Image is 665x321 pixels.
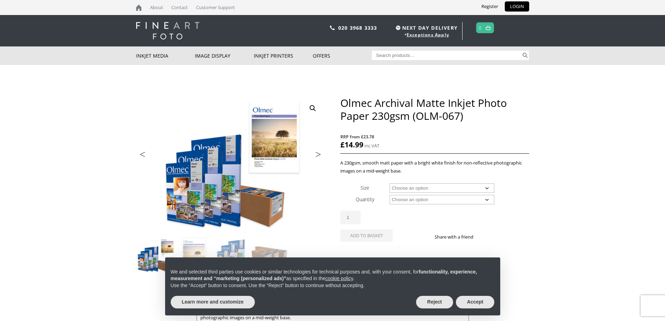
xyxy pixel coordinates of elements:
[252,236,289,274] img: Olmec Archival Matte Inkjet Photo Paper 230gsm (OLM-067) - Image 4
[313,46,372,65] a: Offers
[171,269,477,282] strong: functionality, experience, measurement and “marketing (personalized ads)”
[340,229,393,242] button: Add to basket
[476,1,503,12] a: Register
[175,236,213,274] img: Olmec Archival Matte Inkjet Photo Paper 230gsm (OLM-067) - Image 2
[521,51,529,60] button: Search
[486,25,491,30] img: basket.svg
[254,46,313,65] a: Inkjet Printers
[340,96,529,122] h1: Olmec Archival Matte Inkjet Photo Paper 230gsm (OLM-067)
[407,32,449,38] a: Exceptions Apply
[435,233,482,241] p: Share with a friend
[136,96,325,236] img: Olmec Archival Matte Inkjet Photo Paper 230gsm (OLM-067)
[340,159,529,175] p: A 230gsm, smooth matt paper with a bright white finish for non-reflective photographic images on ...
[340,133,529,141] span: RRP from £23.78
[340,140,363,149] bdi: 14.99
[340,211,361,224] input: Product quantity
[479,23,482,33] a: 0
[490,234,496,240] img: twitter sharing button
[136,46,195,65] a: Inkjet Media
[338,24,377,31] a: 020 3968 3333
[160,252,506,321] div: Notice
[325,276,353,281] a: cookie policy
[171,296,255,308] button: Learn more and customize
[171,282,495,289] p: Use the “Accept” button to consent. Use the “Reject” button to continue without accepting.
[361,184,369,191] label: Size
[498,234,504,240] img: email sharing button
[213,236,251,274] img: Olmec Archival Matte Inkjet Photo Paper 230gsm (OLM-067) - Image 3
[356,196,374,203] label: Quantity
[482,234,487,240] img: facebook sharing button
[136,22,199,39] img: logo-white.svg
[456,296,495,308] button: Accept
[171,269,495,282] p: We and selected third parties use cookies or similar technologies for technical purposes and, wit...
[396,25,400,30] img: time.svg
[394,24,458,32] span: NEXT DAY DELIVERY
[505,1,529,12] a: LOGIN
[306,102,319,115] a: View full-screen image gallery
[340,140,345,149] span: £
[330,25,335,30] img: phone.svg
[136,236,174,274] img: Olmec Archival Matte Inkjet Photo Paper 230gsm (OLM-067)
[372,51,521,60] input: Search products…
[195,46,254,65] a: Image Display
[416,296,453,308] button: Reject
